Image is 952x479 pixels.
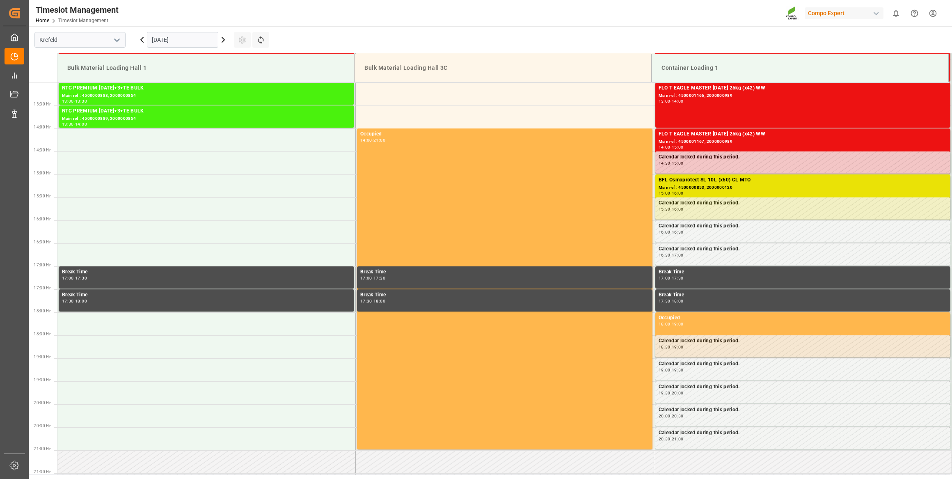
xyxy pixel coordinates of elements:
[36,18,49,23] a: Home
[34,32,126,48] input: Type to search/select
[360,130,649,138] div: Occupied
[659,345,671,349] div: 18:30
[373,299,385,303] div: 18:00
[670,161,671,165] div: -
[672,207,684,211] div: 16:00
[62,99,74,103] div: 13:00
[62,268,351,276] div: Break Time
[34,378,50,382] span: 19:30 Hr
[36,4,119,16] div: Timeslot Management
[659,92,947,99] div: Main ref : 4500001166, 2000000989
[658,60,942,76] div: Container Loading 1
[34,424,50,428] span: 20:30 Hr
[62,115,351,122] div: Main ref : 4500000889, 2000000854
[672,53,684,57] div: 13:00
[75,299,87,303] div: 18:00
[659,153,947,161] div: Calendar locked during this period.
[372,276,373,280] div: -
[34,355,50,359] span: 19:00 Hr
[34,263,50,267] span: 17:00 Hr
[659,191,671,195] div: 15:00
[659,230,671,234] div: 16:00
[670,99,671,103] div: -
[670,276,671,280] div: -
[62,291,351,299] div: Break Time
[360,299,372,303] div: 17:30
[659,391,671,395] div: 19:30
[62,276,74,280] div: 17:00
[659,207,671,211] div: 15:30
[62,92,351,99] div: Main ref : 4500000888, 2000000854
[659,222,947,230] div: Calendar locked during this period.
[34,102,50,106] span: 13:30 Hr
[34,148,50,152] span: 14:30 Hr
[670,145,671,149] div: -
[34,332,50,336] span: 18:30 Hr
[372,138,373,142] div: -
[659,268,947,276] div: Break Time
[62,107,351,115] div: NTC PREMIUM [DATE]+3+TE BULK
[34,401,50,405] span: 20:00 Hr
[659,199,947,207] div: Calendar locked during this period.
[34,125,50,129] span: 14:00 Hr
[659,84,947,92] div: FLO T EAGLE MASTER [DATE] 25kg (x42) WW
[659,53,671,57] div: 12:00
[672,161,684,165] div: 15:00
[659,383,947,391] div: Calendar locked during this period.
[62,299,74,303] div: 17:30
[34,470,50,474] span: 21:30 Hr
[672,437,684,441] div: 21:00
[672,191,684,195] div: 16:00
[670,437,671,441] div: -
[659,99,671,103] div: 13:00
[34,309,50,313] span: 18:00 Hr
[360,291,649,299] div: Break Time
[670,191,671,195] div: -
[670,53,671,57] div: -
[659,138,947,145] div: Main ref : 4500001167, 2000000989
[75,122,87,126] div: 14:00
[659,161,671,165] div: 14:30
[74,99,75,103] div: -
[659,184,947,191] div: Main ref : 4500000853, 2000000120
[672,345,684,349] div: 19:00
[34,447,50,451] span: 21:00 Hr
[659,322,671,326] div: 18:00
[64,60,348,76] div: Bulk Material Loading Hall 1
[672,391,684,395] div: 20:00
[34,286,50,290] span: 17:30 Hr
[361,60,645,76] div: Bulk Material Loading Hall 3C
[360,268,649,276] div: Break Time
[670,322,671,326] div: -
[670,230,671,234] div: -
[110,34,123,46] button: open menu
[670,368,671,372] div: -
[659,130,947,138] div: FLO T EAGLE MASTER [DATE] 25kg (x42) WW
[659,291,947,299] div: Break Time
[659,176,947,184] div: BFL Osmoprotect SL 10L (x60) CL MTO
[75,276,87,280] div: 17:30
[74,276,75,280] div: -
[672,99,684,103] div: 14:00
[659,337,947,345] div: Calendar locked during this period.
[672,414,684,418] div: 20:30
[659,368,671,372] div: 19:00
[62,84,351,92] div: NTC PREMIUM [DATE]+3+TE BULK
[672,322,684,326] div: 19:00
[670,345,671,349] div: -
[34,194,50,198] span: 15:30 Hr
[672,368,684,372] div: 19:30
[74,122,75,126] div: -
[670,207,671,211] div: -
[670,299,671,303] div: -
[34,217,50,221] span: 16:00 Hr
[360,276,372,280] div: 17:00
[672,230,684,234] div: 16:30
[659,145,671,149] div: 14:00
[659,406,947,414] div: Calendar locked during this period.
[670,391,671,395] div: -
[373,138,385,142] div: 21:00
[659,414,671,418] div: 20:00
[74,299,75,303] div: -
[659,429,947,437] div: Calendar locked during this period.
